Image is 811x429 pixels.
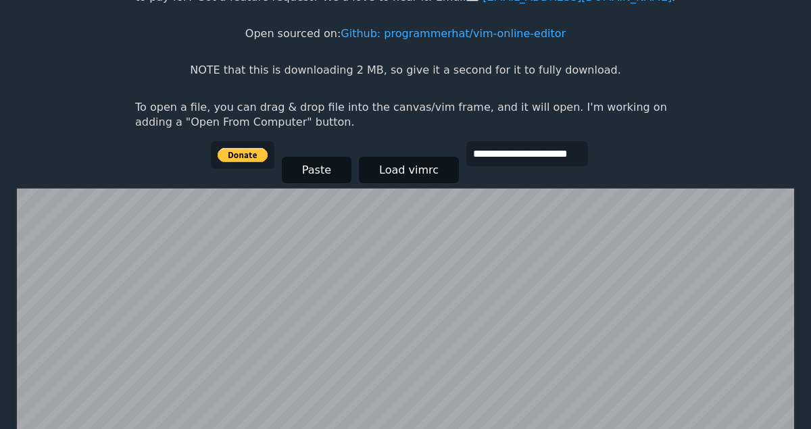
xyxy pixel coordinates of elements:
[282,157,351,183] button: Paste
[190,63,620,78] p: NOTE that this is downloading 2 MB, so give it a second for it to fully download.
[359,157,459,183] button: Load vimrc
[245,26,566,41] p: Open sourced on:
[135,100,676,130] p: To open a file, you can drag & drop file into the canvas/vim frame, and it will open. I'm working...
[341,27,566,40] a: Github: programmerhat/vim-online-editor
